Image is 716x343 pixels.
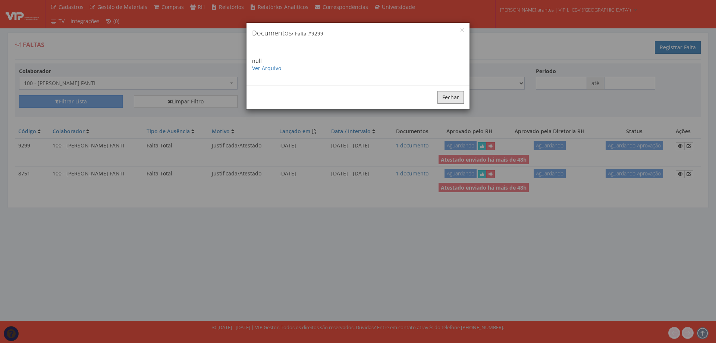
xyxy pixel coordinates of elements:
[461,28,464,32] button: Close
[252,65,281,72] a: Ver Arquivo
[437,91,464,104] button: Fechar
[252,28,464,38] h4: Documentos
[292,30,323,37] small: / Falta #
[252,57,464,72] p: null
[311,30,323,37] span: 9299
